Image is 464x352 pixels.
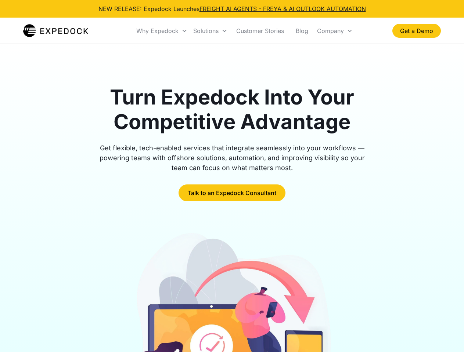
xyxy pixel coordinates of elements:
[317,27,344,34] div: Company
[314,18,356,43] div: Company
[23,23,88,38] a: home
[133,18,190,43] div: Why Expedock
[179,184,285,201] a: Talk to an Expedock Consultant
[190,18,230,43] div: Solutions
[98,4,366,13] div: NEW RELEASE: Expedock Launches
[23,23,88,38] img: Expedock Logo
[392,24,441,38] a: Get a Demo
[91,85,373,134] h1: Turn Expedock Into Your Competitive Advantage
[199,5,366,12] a: FREIGHT AI AGENTS - FREYA & AI OUTLOOK AUTOMATION
[193,27,219,34] div: Solutions
[230,18,290,43] a: Customer Stories
[91,143,373,173] div: Get flexible, tech-enabled services that integrate seamlessly into your workflows — powering team...
[427,317,464,352] iframe: Chat Widget
[290,18,314,43] a: Blog
[136,27,179,34] div: Why Expedock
